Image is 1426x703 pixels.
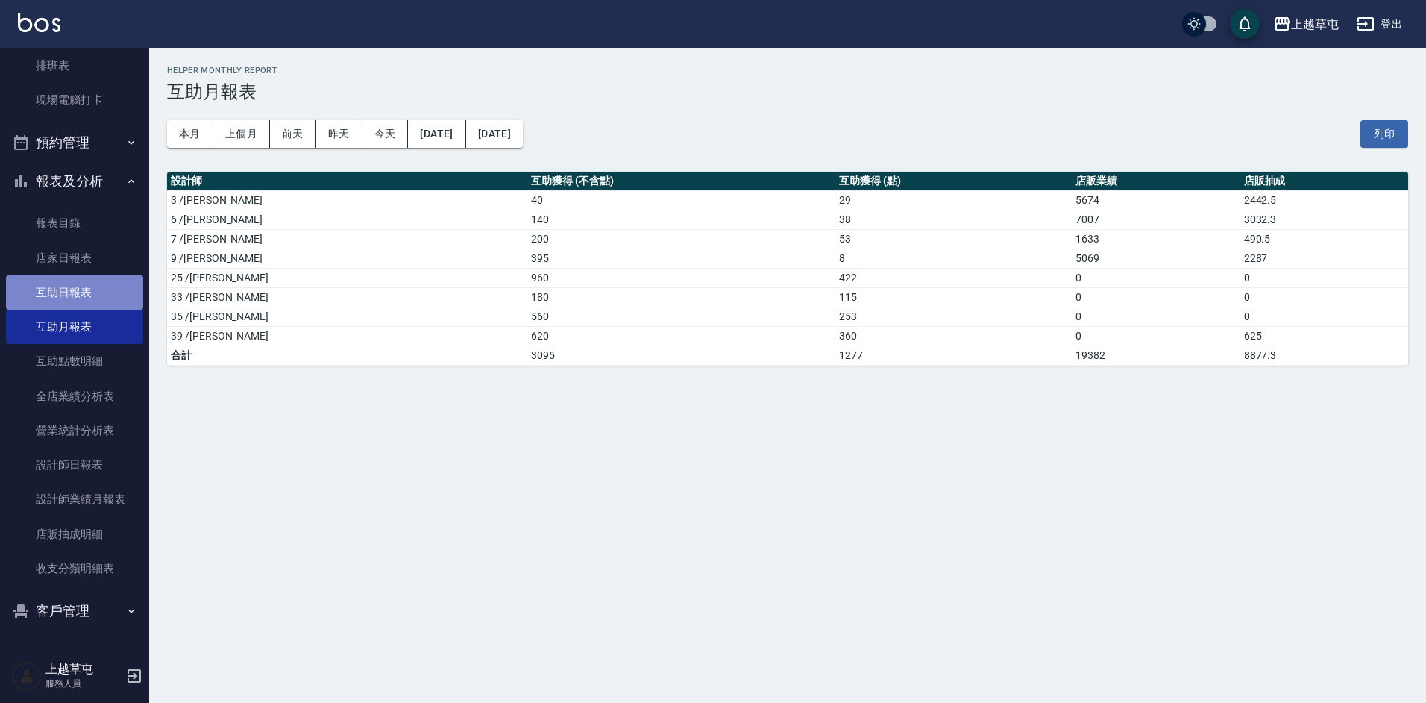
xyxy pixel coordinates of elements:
div: 上越草屯 [1291,15,1339,34]
button: 預約管理 [6,123,143,162]
td: 7 /[PERSON_NAME] [167,229,527,249]
button: [DATE] [466,120,523,148]
img: Logo [18,13,60,32]
td: 0 [1072,307,1240,326]
td: 1277 [835,346,1072,365]
a: 店家日報表 [6,241,143,275]
td: 35 /[PERSON_NAME] [167,307,527,326]
h5: 上越草屯 [45,662,122,677]
th: 店販抽成 [1240,172,1408,191]
a: 設計師業績月報表 [6,482,143,516]
td: 8 [835,249,1072,268]
td: 1633 [1072,229,1240,249]
a: 現場電腦打卡 [6,83,143,117]
td: 0 [1072,326,1240,346]
button: 本月 [167,120,213,148]
td: 5069 [1072,249,1240,268]
td: 9 /[PERSON_NAME] [167,249,527,268]
button: 報表及分析 [6,162,143,201]
td: 0 [1240,287,1408,307]
table: a dense table [167,172,1408,366]
td: 合計 [167,346,527,365]
p: 服務人員 [45,677,122,690]
td: 620 [527,326,835,346]
h3: 互助月報表 [167,81,1408,102]
td: 0 [1072,268,1240,287]
td: 560 [527,307,835,326]
td: 25 /[PERSON_NAME] [167,268,527,287]
button: 昨天 [316,120,362,148]
td: 8877.3 [1240,346,1408,365]
button: 今天 [362,120,409,148]
td: 253 [835,307,1072,326]
td: 33 /[PERSON_NAME] [167,287,527,307]
td: 360 [835,326,1072,346]
th: 店販業績 [1072,172,1240,191]
td: 40 [527,190,835,210]
a: 店販抽成明細 [6,517,143,552]
td: 395 [527,249,835,268]
td: 140 [527,210,835,229]
td: 3032.3 [1240,210,1408,229]
td: 625 [1240,326,1408,346]
td: 3 /[PERSON_NAME] [167,190,527,210]
a: 排班表 [6,49,143,83]
td: 0 [1072,287,1240,307]
a: 互助月報表 [6,310,143,344]
a: 互助日報表 [6,275,143,310]
button: 列印 [1360,120,1408,148]
td: 53 [835,229,1072,249]
td: 2442.5 [1240,190,1408,210]
a: 報表目錄 [6,206,143,240]
a: 收支分類明細表 [6,552,143,586]
td: 490.5 [1240,229,1408,249]
td: 200 [527,229,835,249]
td: 2287 [1240,249,1408,268]
button: 前天 [270,120,316,148]
td: 29 [835,190,1072,210]
td: 3095 [527,346,835,365]
a: 全店業績分析表 [6,379,143,413]
td: 422 [835,268,1072,287]
th: 互助獲得 (點) [835,172,1072,191]
button: 上越草屯 [1267,9,1345,40]
td: 0 [1240,307,1408,326]
td: 6 /[PERSON_NAME] [167,210,527,229]
td: 5674 [1072,190,1240,210]
button: save [1230,9,1260,39]
td: 180 [527,287,835,307]
th: 設計師 [167,172,527,191]
td: 115 [835,287,1072,307]
td: 0 [1240,268,1408,287]
h2: Helper Monthly Report [167,66,1408,75]
td: 39 /[PERSON_NAME] [167,326,527,346]
td: 7007 [1072,210,1240,229]
td: 38 [835,210,1072,229]
button: 登出 [1351,10,1408,38]
td: 960 [527,268,835,287]
a: 互助點數明細 [6,344,143,378]
img: Person [12,661,42,691]
button: 客戶管理 [6,592,143,631]
button: [DATE] [408,120,465,148]
th: 互助獲得 (不含點) [527,172,835,191]
a: 營業統計分析表 [6,413,143,448]
a: 設計師日報表 [6,448,143,482]
td: 19382 [1072,346,1240,365]
button: 上個月 [213,120,270,148]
